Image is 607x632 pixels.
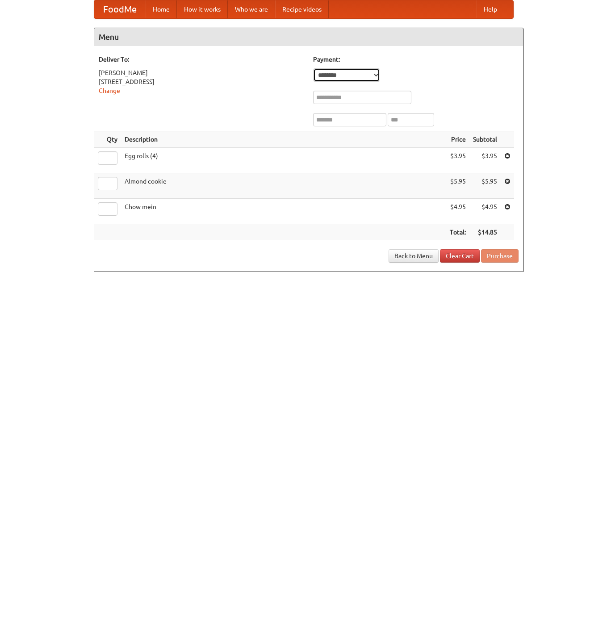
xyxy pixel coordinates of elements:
td: Egg rolls (4) [121,148,446,173]
a: How it works [177,0,228,18]
td: $4.95 [446,199,469,224]
th: Qty [94,131,121,148]
td: $3.95 [469,148,501,173]
h5: Deliver To: [99,55,304,64]
a: Back to Menu [389,249,439,263]
td: Almond cookie [121,173,446,199]
div: [STREET_ADDRESS] [99,77,304,86]
td: Chow mein [121,199,446,224]
a: Who we are [228,0,275,18]
a: Change [99,87,120,94]
h5: Payment: [313,55,519,64]
a: Recipe videos [275,0,329,18]
td: $4.95 [469,199,501,224]
th: $14.85 [469,224,501,241]
a: FoodMe [94,0,146,18]
a: Clear Cart [440,249,480,263]
td: $5.95 [446,173,469,199]
th: Total: [446,224,469,241]
td: $3.95 [446,148,469,173]
a: Home [146,0,177,18]
h4: Menu [94,28,523,46]
th: Subtotal [469,131,501,148]
div: [PERSON_NAME] [99,68,304,77]
th: Price [446,131,469,148]
a: Help [477,0,504,18]
td: $5.95 [469,173,501,199]
button: Purchase [481,249,519,263]
th: Description [121,131,446,148]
